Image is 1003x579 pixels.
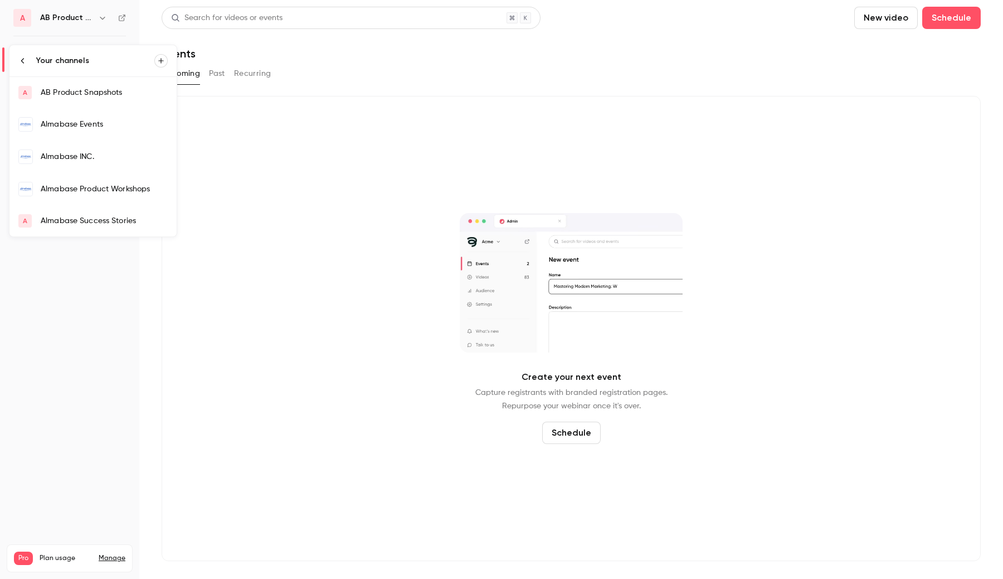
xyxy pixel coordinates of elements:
[41,87,168,98] div: AB Product Snapshots
[19,150,32,163] img: Almabase INC.
[23,216,27,226] span: A
[23,88,27,98] span: A
[41,215,168,226] div: Almabase Success Stories
[41,184,168,195] div: Almabase Product Workshops
[19,118,32,131] img: Almabase Events
[36,55,154,66] div: Your channels
[41,151,168,162] div: Almabase INC.
[41,119,168,130] div: Almabase Events
[19,182,32,196] img: Almabase Product Workshops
